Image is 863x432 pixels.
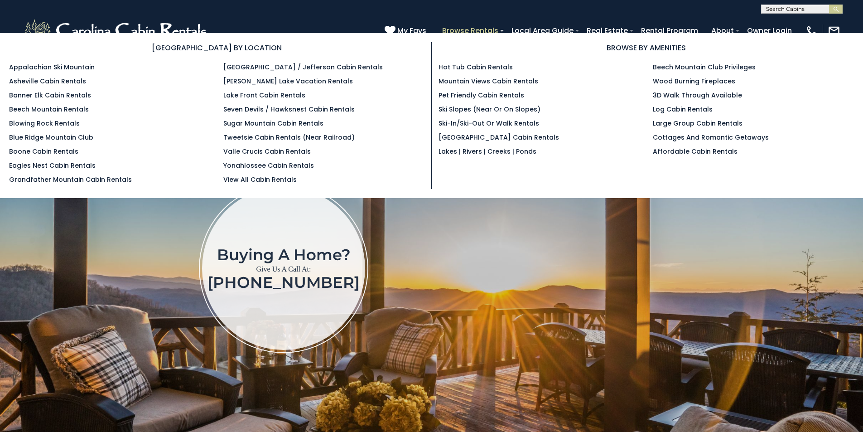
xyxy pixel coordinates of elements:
a: Sugar Mountain Cabin Rentals [223,119,323,128]
a: Lake Front Cabin Rentals [223,91,305,100]
a: Blowing Rock Rentals [9,119,80,128]
a: About [707,23,738,39]
a: Pet Friendly Cabin Rentals [439,91,524,100]
h3: [GEOGRAPHIC_DATA] BY LOCATION [9,42,424,53]
h3: BROWSE BY AMENITIES [439,42,854,53]
a: Mountain Views Cabin Rentals [439,77,538,86]
a: [GEOGRAPHIC_DATA] / Jefferson Cabin Rentals [223,63,383,72]
a: Log Cabin Rentals [653,105,713,114]
a: Local Area Guide [507,23,578,39]
img: phone-regular-white.png [805,24,818,37]
img: mail-regular-white.png [828,24,840,37]
a: 3D Walk Through Available [653,91,742,100]
a: [GEOGRAPHIC_DATA] Cabin Rentals [439,133,559,142]
a: Boone Cabin Rentals [9,147,78,156]
p: Give Us A Call At: [207,263,360,276]
a: [PERSON_NAME] Lake Vacation Rentals [223,77,353,86]
a: [PHONE_NUMBER] [207,273,360,292]
a: Grandfather Mountain Cabin Rentals [9,175,132,184]
a: Banner Elk Cabin Rentals [9,91,91,100]
a: Tweetsie Cabin Rentals (Near Railroad) [223,133,355,142]
a: Blue Ridge Mountain Club [9,133,93,142]
a: My Favs [385,25,429,37]
a: Eagles Nest Cabin Rentals [9,161,96,170]
a: Large Group Cabin Rentals [653,119,742,128]
a: Rental Program [636,23,703,39]
a: Asheville Cabin Rentals [9,77,86,86]
a: Browse Rentals [438,23,503,39]
a: Lakes | Rivers | Creeks | Ponds [439,147,536,156]
a: Yonahlossee Cabin Rentals [223,161,314,170]
a: Valle Crucis Cabin Rentals [223,147,311,156]
span: My Favs [397,25,426,36]
a: Real Estate [582,23,632,39]
a: Appalachian Ski Mountain [9,63,95,72]
img: White-1-2.png [23,17,211,44]
a: Beech Mountain Club Privileges [653,63,756,72]
a: Hot Tub Cabin Rentals [439,63,513,72]
a: Affordable Cabin Rentals [653,147,738,156]
a: Owner Login [742,23,796,39]
a: View All Cabin Rentals [223,175,297,184]
a: Cottages and Romantic Getaways [653,133,769,142]
a: Ski-in/Ski-Out or Walk Rentals [439,119,539,128]
a: Beech Mountain Rentals [9,105,89,114]
a: Ski Slopes (Near or On Slopes) [439,105,540,114]
a: Wood Burning Fireplaces [653,77,735,86]
a: Seven Devils / Hawksnest Cabin Rentals [223,105,355,114]
h1: Buying a home? [207,247,360,263]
